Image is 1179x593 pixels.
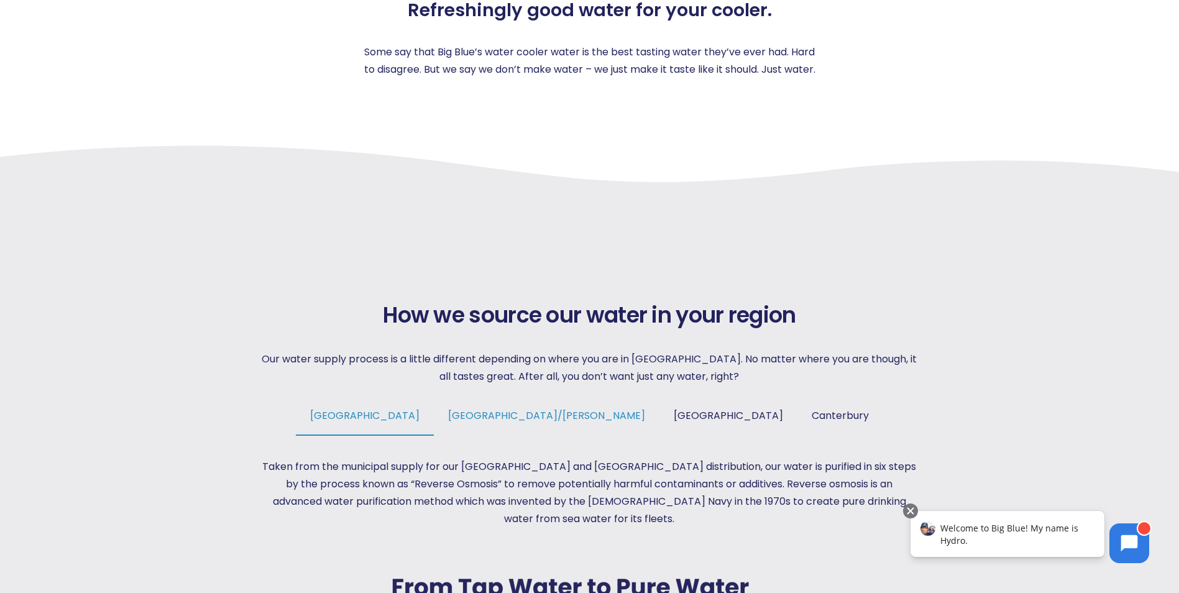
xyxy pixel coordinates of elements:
[261,458,917,528] p: Taken from the municipal supply for our [GEOGRAPHIC_DATA] and [GEOGRAPHIC_DATA] distribution, our...
[812,408,869,423] span: Canterbury
[448,408,645,423] span: [GEOGRAPHIC_DATA]/[PERSON_NAME]
[797,408,883,434] a: Canterbury
[674,408,783,423] span: [GEOGRAPHIC_DATA]
[659,408,797,434] a: [GEOGRAPHIC_DATA]
[359,44,821,78] p: Some say that Big Blue’s water cooler water is the best tasting water they’ve ever had. Hard to d...
[434,408,659,434] a: [GEOGRAPHIC_DATA]/[PERSON_NAME]
[261,351,917,385] p: Our water supply process is a little different depending on where you are in [GEOGRAPHIC_DATA]. N...
[897,501,1162,576] iframe: Chatbot
[383,302,796,328] span: How we source our water in your region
